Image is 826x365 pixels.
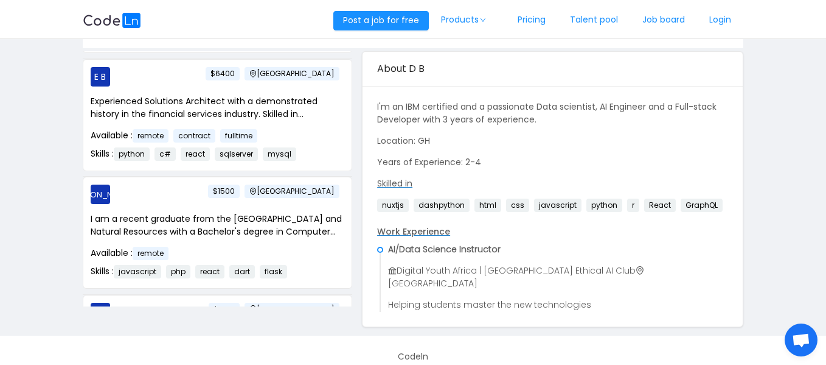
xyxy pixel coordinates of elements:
[195,265,224,278] span: react
[133,247,168,260] span: remote
[245,185,339,198] span: [GEOGRAPHIC_DATA]
[245,303,339,316] span: [GEOGRAPHIC_DATA]
[249,70,257,77] i: icon: environment
[377,101,728,126] p: I'm an IBM certified and a passionate Data scientist, AI Engineer and a Full-stack Developer with...
[249,188,257,195] i: icon: environment
[586,199,622,212] span: python
[215,147,258,161] span: sqlserver
[414,199,470,212] span: dashpython
[229,265,255,278] span: dart
[636,266,644,275] i: icon: environment
[133,129,168,143] span: remote
[91,213,344,238] p: I am a recent graduate from the [GEOGRAPHIC_DATA] and Natural Resources with a Bachelor's degree ...
[91,129,262,141] span: Available :
[377,177,728,190] p: Skilled in
[220,129,257,143] span: fulltime
[627,199,639,212] span: r
[91,147,301,160] span: Skills :
[333,11,429,30] button: Post a job for free
[154,147,176,161] span: c#
[94,303,106,322] span: B K
[208,185,240,198] span: $1500
[377,52,728,86] div: About D B
[388,299,728,311] p: Helping students master the new technologies
[388,264,644,289] span: Digital Youth Africa | [GEOGRAPHIC_DATA] Ethical AI Club [GEOGRAPHIC_DATA]
[644,199,676,212] span: React
[534,199,581,212] span: javascript
[263,147,296,161] span: mysql
[377,135,728,147] p: Location: GH
[91,265,292,277] span: Skills :
[377,199,409,212] span: nuxtjs
[91,95,344,121] p: Experienced Solutions Architect with a demonstrated history in the financial services industry. S...
[388,266,397,275] i: icon: bank
[333,14,429,26] a: Post a job for free
[181,147,210,161] span: react
[69,186,131,204] span: [PERSON_NAME]
[249,305,257,313] i: icon: environment
[91,247,173,259] span: Available :
[506,199,529,212] span: css
[114,265,161,278] span: javascript
[173,129,215,143] span: contract
[474,199,501,212] span: html
[206,67,240,80] span: $6400
[388,243,728,256] p: AI/Data Science Instructor
[83,13,141,28] img: logobg.f302741d.svg
[209,303,240,316] span: $1200
[377,225,728,238] p: Work Experience
[94,67,106,87] span: E B
[166,265,190,278] span: php
[377,156,728,169] p: Years of Experience: 2-4
[479,17,487,23] i: icon: down
[260,265,287,278] span: flask
[114,147,150,161] span: python
[785,324,817,356] div: Open chat
[245,67,339,80] span: [GEOGRAPHIC_DATA]
[681,199,723,212] span: GraphQL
